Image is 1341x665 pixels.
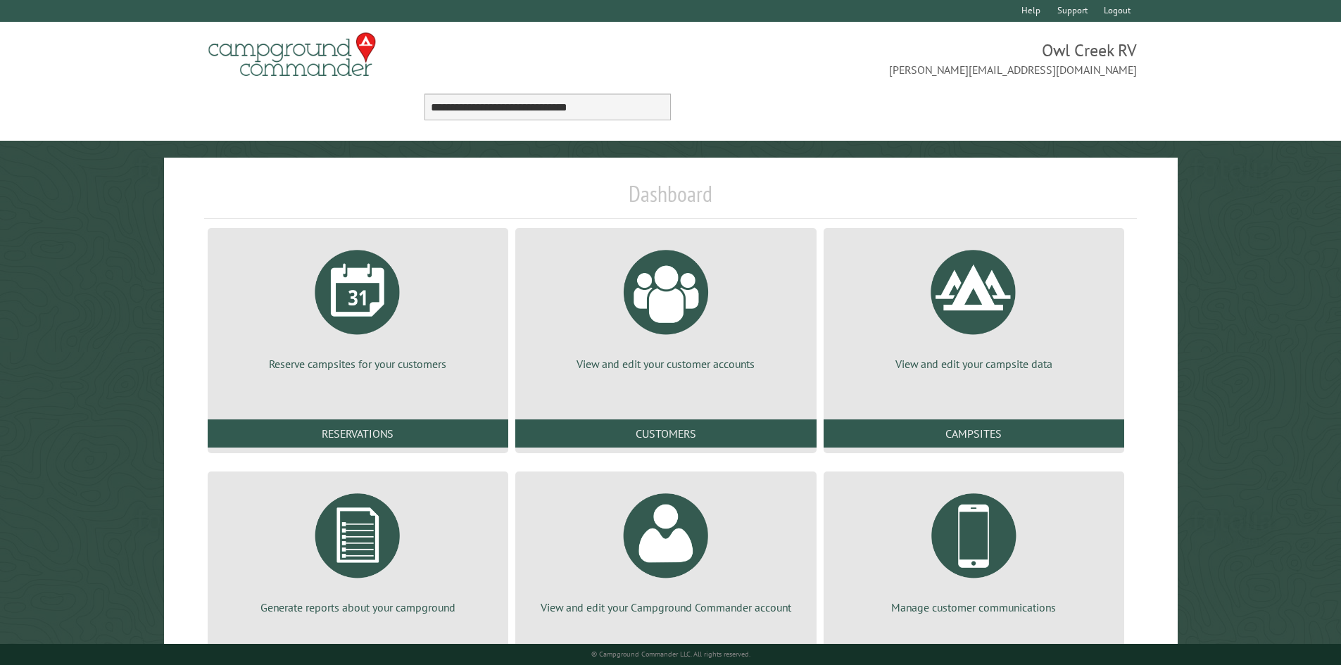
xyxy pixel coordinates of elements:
p: View and edit your customer accounts [532,356,799,372]
a: Campsites [824,419,1124,448]
p: View and edit your Campground Commander account [532,600,799,615]
a: Reservations [208,419,508,448]
p: Manage customer communications [841,600,1107,615]
a: Manage customer communications [841,483,1107,615]
span: Owl Creek RV [PERSON_NAME][EMAIL_ADDRESS][DOMAIN_NAME] [671,39,1138,78]
img: Campground Commander [204,27,380,82]
p: Generate reports about your campground [225,600,491,615]
a: Generate reports about your campground [225,483,491,615]
p: Reserve campsites for your customers [225,356,491,372]
h1: Dashboard [204,180,1138,219]
a: View and edit your campsite data [841,239,1107,372]
p: View and edit your campsite data [841,356,1107,372]
a: View and edit your Campground Commander account [532,483,799,615]
a: Customers [515,419,816,448]
a: Reserve campsites for your customers [225,239,491,372]
small: © Campground Commander LLC. All rights reserved. [591,650,750,659]
a: View and edit your customer accounts [532,239,799,372]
